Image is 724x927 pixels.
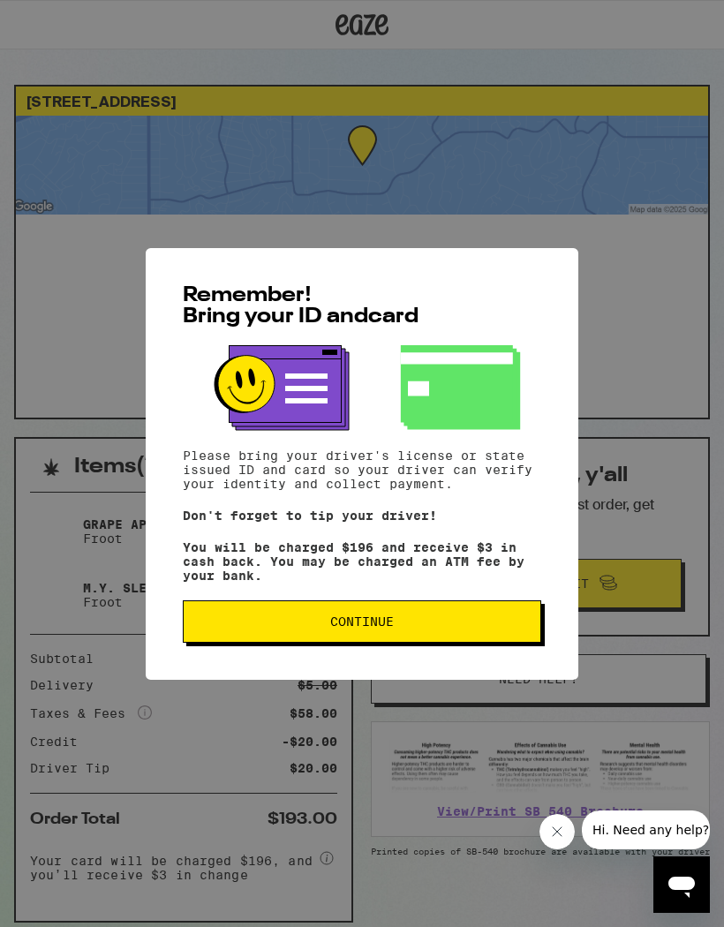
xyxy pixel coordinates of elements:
[183,285,419,328] span: Remember! Bring your ID and card
[183,448,541,491] p: Please bring your driver's license or state issued ID and card so your driver can verify your ide...
[183,540,541,583] p: You will be charged $196 and receive $3 in cash back. You may be charged an ATM fee by your bank.
[183,600,541,643] button: Continue
[653,856,710,913] iframe: Button to launch messaging window
[539,814,575,849] iframe: Close message
[582,810,710,849] iframe: Message from company
[183,509,541,523] p: Don't forget to tip your driver!
[330,615,394,628] span: Continue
